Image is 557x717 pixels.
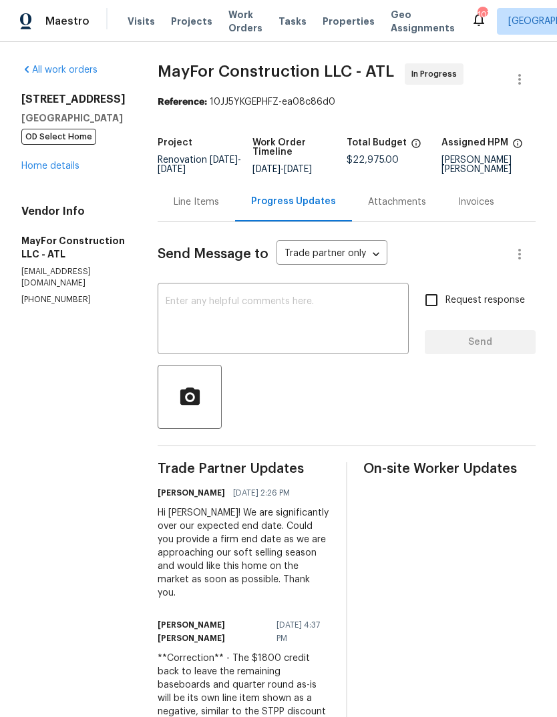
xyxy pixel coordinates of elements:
b: Reference: [158,97,207,107]
span: Send Message to [158,247,268,261]
span: - [158,155,241,174]
div: Trade partner only [276,243,387,265]
h6: [PERSON_NAME] [PERSON_NAME] [158,618,268,645]
span: Geo Assignments [391,8,455,35]
span: Trade Partner Updates [158,462,330,476]
h5: Project [158,138,192,147]
div: 10JJ5YKGEPHFZ-ea08c86d0 [158,95,536,109]
span: [DATE] 4:37 PM [276,618,322,645]
span: Maestro [45,15,89,28]
span: On-site Worker Updates [363,462,536,476]
span: [DATE] [158,165,186,174]
h5: Total Budget [347,138,407,147]
p: [EMAIL_ADDRESS][DOMAIN_NAME] [21,266,126,289]
span: MayFor Construction LLC - ATL [158,63,394,79]
span: The hpm assigned to this work order. [512,138,523,155]
span: [DATE] [284,165,312,174]
span: - [252,165,312,174]
span: Work Orders [228,8,262,35]
h5: [GEOGRAPHIC_DATA] [21,111,126,125]
h5: Work Order Timeline [252,138,347,157]
div: Invoices [458,195,494,209]
div: [PERSON_NAME] [PERSON_NAME] [441,155,536,174]
span: [DATE] [252,165,281,174]
h5: MayFor Construction LLC - ATL [21,234,126,261]
span: Properties [323,15,375,28]
div: Progress Updates [251,195,336,208]
h6: [PERSON_NAME] [158,486,225,500]
h4: Vendor Info [21,205,126,218]
p: [PHONE_NUMBER] [21,294,126,305]
div: Hi [PERSON_NAME]! We are significantly over our expected end date. Could you provide a firm end d... [158,506,330,600]
span: [DATE] 2:26 PM [233,486,290,500]
span: Projects [171,15,212,28]
h5: Assigned HPM [441,138,508,147]
span: OD Select Home [21,129,96,145]
div: Attachments [368,195,426,209]
span: $22,975.00 [347,155,399,165]
span: Visits [128,15,155,28]
div: 107 [478,8,487,21]
span: In Progress [411,67,462,81]
span: [DATE] [210,155,238,165]
span: Renovation [158,155,241,174]
div: Line Items [174,195,219,209]
a: Home details [21,161,79,171]
span: The total cost of line items that have been proposed by Opendoor. This sum includes line items th... [411,138,421,155]
a: All work orders [21,65,98,75]
h2: [STREET_ADDRESS] [21,93,126,106]
span: Request response [445,293,525,307]
span: Tasks [278,17,307,26]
